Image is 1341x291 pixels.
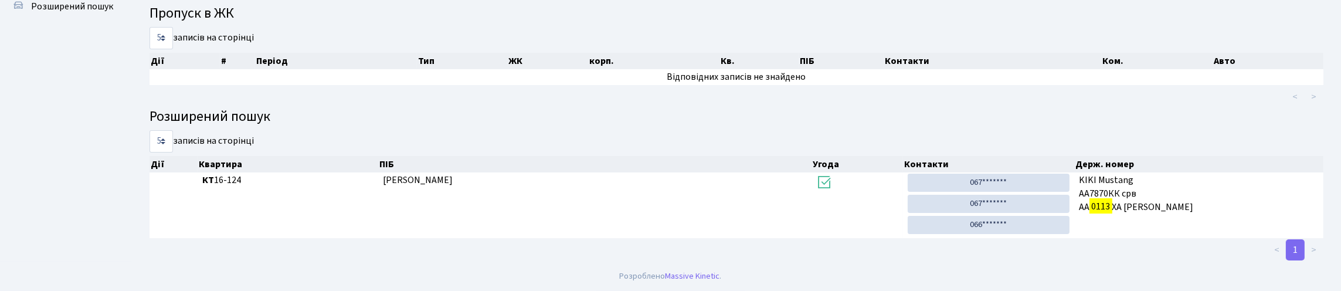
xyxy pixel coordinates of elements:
th: Ком. [1102,53,1213,69]
th: Період [255,53,417,69]
th: Авто [1213,53,1324,69]
th: Держ. номер [1074,156,1323,172]
th: ЖК [507,53,589,69]
div: Розроблено . [620,270,722,283]
h4: Пропуск в ЖК [150,5,1323,22]
label: записів на сторінці [150,27,254,49]
th: Дії [150,53,220,69]
span: 16-124 [202,174,374,187]
th: # [220,53,255,69]
select: записів на сторінці [150,27,173,49]
span: KIKI Mustang АА7870КК срв АА ХА [PERSON_NAME] [1079,174,1319,214]
a: Massive Kinetic [666,270,720,282]
b: КТ [202,174,214,187]
th: ПІБ [799,53,884,69]
th: Контакти [903,156,1074,172]
label: записів на сторінці [150,130,254,153]
span: [PERSON_NAME] [383,174,453,187]
th: Контакти [884,53,1102,69]
th: Дії [150,156,198,172]
th: Угода [812,156,903,172]
h4: Розширений пошук [150,109,1323,126]
a: 1 [1286,239,1305,260]
th: корп. [588,53,719,69]
th: Тип [417,53,507,69]
th: ПІБ [378,156,812,172]
td: Відповідних записів не знайдено [150,69,1323,85]
th: Квартира [198,156,378,172]
mark: 0113 [1089,198,1112,215]
th: Кв. [719,53,799,69]
select: записів на сторінці [150,130,173,153]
